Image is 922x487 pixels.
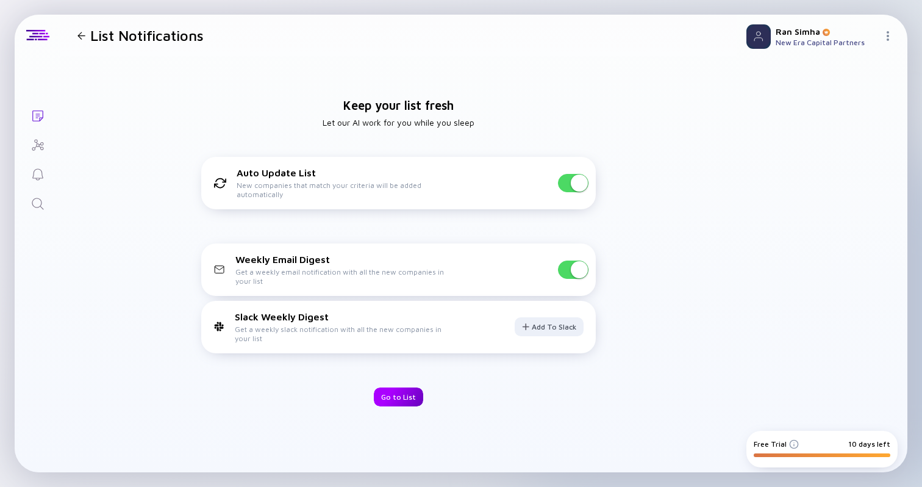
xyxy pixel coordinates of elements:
[90,27,204,44] h1: List Notifications
[776,38,878,47] div: New Era Capital Partners
[848,439,890,449] div: 10 days left
[15,129,60,159] a: Investor Map
[235,254,456,265] h3: Weekly Email Digest
[883,31,893,41] img: Menu
[235,311,456,322] h3: Slack Weekly Digest
[746,24,771,49] img: Profile Picture
[235,325,456,343] div: Get a weekly slack notification with all the new companies in your list
[15,100,60,129] a: Lists
[237,181,456,199] div: New companies that match your criteria will be added automatically
[15,159,60,188] a: Reminders
[343,98,454,112] h1: Keep your list fresh
[235,267,456,286] div: Get a weekly email notification with all the new companies in your list
[323,117,474,128] h2: Let our AI work for you while you sleep
[776,26,878,37] div: Ran Simha
[374,388,423,406] button: Go to List
[754,439,799,449] div: Free Trial
[237,167,456,178] h3: Auto Update List
[15,188,60,217] a: Search
[515,317,584,336] button: Add to Slack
